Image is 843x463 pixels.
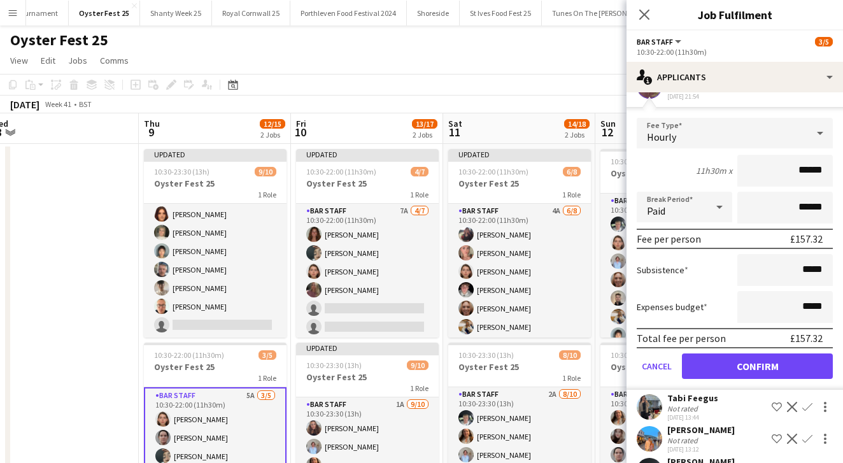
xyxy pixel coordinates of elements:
app-card-role: Bar Staff4A6/810:30-22:00 (11h30m)[PERSON_NAME][PERSON_NAME][PERSON_NAME][PERSON_NAME][PERSON_NAM... [448,204,591,376]
h3: Oyster Fest 25 [296,371,439,383]
span: 9/10 [255,167,276,176]
div: [DATE] 13:12 [667,445,735,453]
h3: Oyster Fest 25 [144,361,287,373]
div: 2 Jobs [413,130,437,139]
div: BST [79,99,92,109]
h1: Oyster Fest 25 [10,31,108,50]
label: Subsistence [637,264,688,276]
div: Fee per person [637,232,701,245]
button: Shoreside [407,1,460,25]
div: [DATE] 21:54 [667,92,735,101]
span: 3/5 [259,350,276,360]
div: [DATE] 13:44 [667,413,718,422]
div: Not rated [667,436,700,445]
span: 9 [142,125,160,139]
app-job-card: Updated10:30-22:00 (11h30m)4/7Oyster Fest 251 RoleBar Staff7A4/710:30-22:00 (11h30m)[PERSON_NAME]... [296,149,439,338]
h3: Oyster Fest 25 [600,167,743,179]
span: 9/10 [407,360,429,370]
span: 10:30-23:30 (13h) [154,167,209,176]
app-card-role: Bar Staff7A4/710:30-22:00 (11h30m)[PERSON_NAME][PERSON_NAME][PERSON_NAME][PERSON_NAME] [296,204,439,358]
span: Comms [100,55,129,66]
a: Comms [95,52,134,69]
span: 8/10 [559,350,581,360]
app-job-card: 10:30-18:00 (7h30m)9/10Oyster Fest 251 RoleBar Staff9/1010:30-18:00 (7h30m)[PERSON_NAME][PERSON_N... [600,149,743,338]
div: Updated [296,343,439,353]
span: Edit [41,55,55,66]
button: Bar Staff [637,37,683,46]
a: Edit [36,52,60,69]
span: 12 [599,125,616,139]
button: Royal Cornwall 25 [212,1,290,25]
div: £157.32 [790,232,823,245]
span: Bar Staff [637,37,673,46]
div: 2 Jobs [565,130,589,139]
button: Cancel [637,353,677,379]
button: Shanty Week 25 [140,1,212,25]
h3: Oyster Fest 25 [448,361,591,373]
span: Week 41 [42,99,74,109]
div: Updated [448,149,591,159]
app-card-role: Bar Staff9/1010:30-18:00 (7h30m)[PERSON_NAME][PERSON_NAME][PERSON_NAME][PERSON_NAME][PERSON_NAME]... [600,194,743,403]
span: 10:30-23:30 (13h) [458,350,514,360]
h3: Oyster Fest 25 [296,178,439,189]
div: Updated [296,149,439,159]
div: Tabi Feegus [667,392,718,404]
app-job-card: Updated10:30-23:30 (13h)9/10Oyster Fest 251 Role[PERSON_NAME][PERSON_NAME][PERSON_NAME][PERSON_NA... [144,149,287,338]
div: £157.32 [790,332,823,345]
span: Hourly [647,131,676,143]
app-job-card: Updated10:30-22:00 (11h30m)6/8Oyster Fest 251 RoleBar Staff4A6/810:30-22:00 (11h30m)[PERSON_NAME]... [448,149,591,338]
span: 12/15 [260,119,285,129]
span: Sun [600,118,616,129]
span: 13/17 [412,119,437,129]
app-card-role: [PERSON_NAME][PERSON_NAME][PERSON_NAME][PERSON_NAME][PERSON_NAME][PERSON_NAME][PERSON_NAME][PERSO... [144,128,287,338]
span: 3/5 [815,37,833,46]
h3: Job Fulfilment [627,6,843,23]
a: View [5,52,33,69]
span: 1 Role [562,190,581,199]
div: Updated [144,149,287,159]
span: Fri [296,118,306,129]
span: Paid [647,204,665,217]
span: 1 Role [410,383,429,393]
span: 14/18 [564,119,590,129]
span: 6/8 [563,167,581,176]
span: 1 Role [410,190,429,199]
label: Expenses budget [637,301,707,313]
span: 10:30-18:00 (7h30m) [611,350,677,360]
span: View [10,55,28,66]
div: Total fee per person [637,332,726,345]
span: 10:30-18:00 (7h30m) [611,157,677,166]
h3: Oyster Fest 25 [144,178,287,189]
button: Tunes On The [PERSON_NAME] Bay [542,1,677,25]
div: Applicants [627,62,843,92]
h3: Oyster Fest 25 [600,361,743,373]
a: Jobs [63,52,92,69]
div: 10:30-22:00 (11h30m) [637,47,833,57]
span: 11 [446,125,462,139]
span: 1 Role [258,373,276,383]
span: 1 Role [258,190,276,199]
span: 10:30-22:00 (11h30m) [458,167,528,176]
div: 11h30m x [696,165,732,176]
div: [PERSON_NAME] [667,424,735,436]
span: Jobs [68,55,87,66]
span: 4/7 [411,167,429,176]
span: 1 Role [562,373,581,383]
span: 10 [294,125,306,139]
span: 10:30-22:00 (11h30m) [306,167,376,176]
span: 10:30-23:30 (13h) [306,360,362,370]
button: Oyster Fest 25 [69,1,140,25]
div: Not rated [667,404,700,413]
button: St Ives Food Fest 25 [460,1,542,25]
span: Sat [448,118,462,129]
div: [DATE] [10,98,39,111]
div: 2 Jobs [260,130,285,139]
h3: Oyster Fest 25 [448,178,591,189]
span: 10:30-22:00 (11h30m) [154,350,224,360]
span: Thu [144,118,160,129]
button: Confirm [682,353,833,379]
